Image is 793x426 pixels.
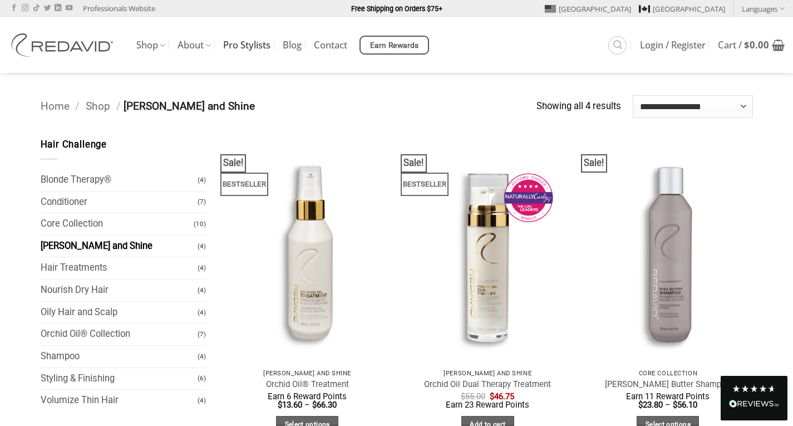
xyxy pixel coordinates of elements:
[41,368,198,390] a: Styling & Finishing
[44,4,51,12] a: Follow on Twitter
[41,302,198,324] a: Oily Hair and Scalp
[41,169,198,191] a: Blonde Therapy®
[136,35,165,56] a: Shop
[278,400,302,410] bdi: 13.60
[545,1,631,17] a: [GEOGRAPHIC_DATA]
[198,281,206,300] span: (4)
[198,170,206,190] span: (4)
[33,4,40,12] a: Follow on TikTok
[278,400,282,410] span: $
[86,100,110,112] a: Shop
[461,391,485,401] bdi: 55.00
[638,400,663,410] bdi: 23.80
[424,379,551,390] a: Orchid Oil Dual Therapy Treatment
[194,214,206,234] span: (10)
[312,400,317,410] span: $
[198,391,206,410] span: (4)
[268,391,347,401] span: Earn 6 Reward Points
[633,95,753,117] select: Shop order
[314,35,347,55] a: Contact
[744,38,769,51] bdi: 0.00
[729,400,779,408] img: REVIEWS.io
[41,257,198,279] a: Hair Treatments
[116,100,121,112] span: /
[742,1,785,17] a: Languages
[626,391,710,401] span: Earn 11 Reward Points
[403,138,573,364] img: REDAVID Orchid Oil Dual Therapy ~ Award Winning Curl Care
[223,35,270,55] a: Pro Stylists
[8,33,120,57] img: REDAVID Salon Products | United States
[41,98,537,115] nav: Breadcrumb
[370,40,419,52] span: Earn Rewards
[41,390,198,412] a: Volumize Thin Hair
[608,36,627,55] a: Search
[718,33,785,57] a: View cart
[198,325,206,344] span: (7)
[583,138,753,364] img: REDAVID Shea Butter Shampoo
[55,4,61,12] a: Follow on LinkedIn
[589,370,747,377] p: Core Collection
[283,35,302,55] a: Blog
[41,139,107,150] span: Hair Challenge
[673,400,697,410] bdi: 56.10
[223,138,392,364] img: REDAVID Orchid Oil Treatment 90ml
[41,280,198,301] a: Nourish Dry Hair
[66,4,72,12] a: Follow on YouTube
[744,38,750,51] span: $
[718,41,769,50] span: Cart /
[198,347,206,366] span: (4)
[198,303,206,322] span: (4)
[721,376,787,420] div: Read All Reviews
[41,324,198,345] a: Orchid Oil® Collection
[178,35,211,56] a: About
[351,4,442,13] strong: Free Shipping on Orders $75+
[266,379,349,390] a: Orchid Oil® Treatment
[640,41,706,50] span: Login / Register
[446,400,529,410] span: Earn 23 Reward Points
[198,237,206,256] span: (4)
[490,391,514,401] bdi: 46.75
[605,379,731,390] a: [PERSON_NAME] Butter Shampoo
[41,236,198,257] a: [PERSON_NAME] and Shine
[461,391,465,401] span: $
[41,213,194,235] a: Core Collection
[228,370,387,377] p: [PERSON_NAME] and Shine
[312,400,337,410] bdi: 66.30
[75,100,80,112] span: /
[41,346,198,368] a: Shampoo
[640,35,706,55] a: Login / Register
[638,400,643,410] span: $
[729,398,779,412] div: Read All Reviews
[359,36,429,55] a: Earn Rewards
[490,391,494,401] span: $
[673,400,677,410] span: $
[304,400,310,410] span: –
[536,99,621,114] p: Showing all 4 results
[198,369,206,388] span: (6)
[408,370,567,377] p: [PERSON_NAME] and Shine
[732,384,776,393] div: 4.8 Stars
[665,400,671,410] span: –
[198,192,206,212] span: (7)
[22,4,28,12] a: Follow on Instagram
[41,192,198,213] a: Conditioner
[639,1,725,17] a: [GEOGRAPHIC_DATA]
[198,258,206,278] span: (4)
[41,100,70,112] a: Home
[11,4,17,12] a: Follow on Facebook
